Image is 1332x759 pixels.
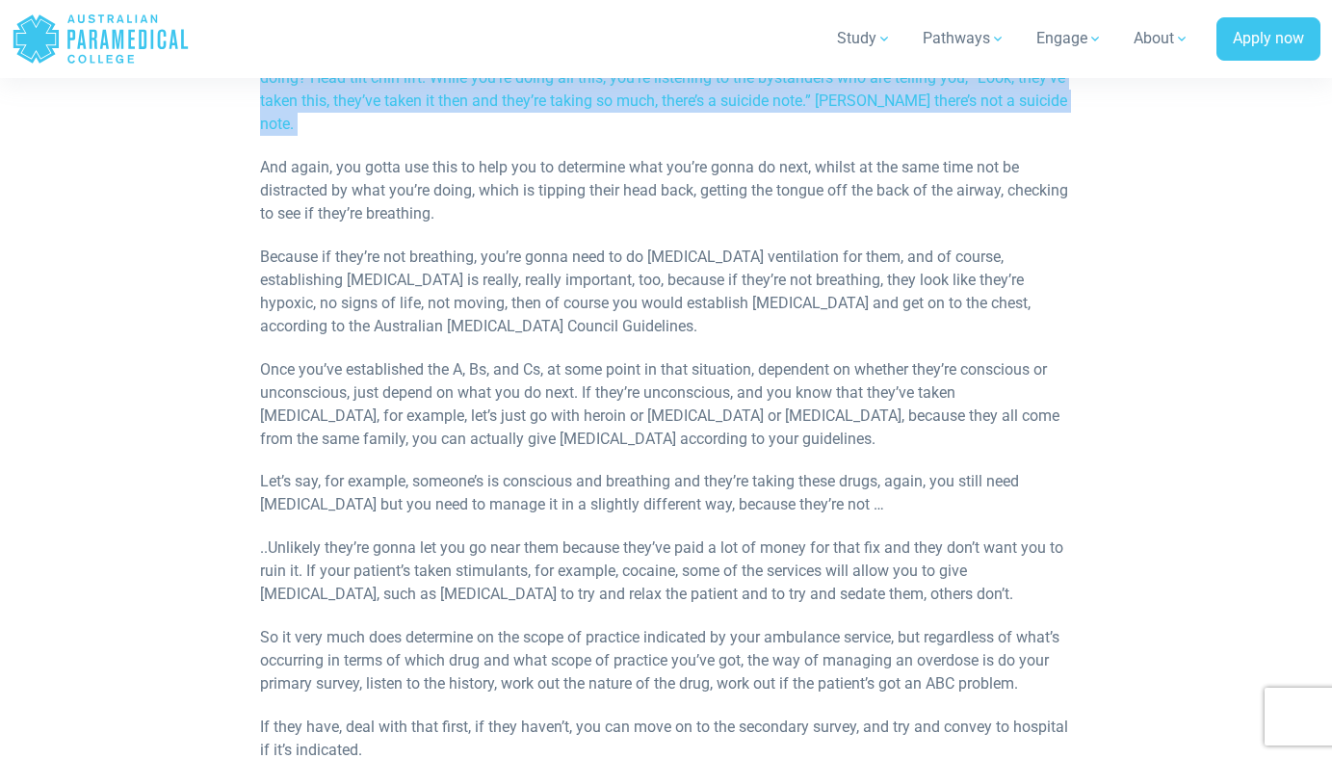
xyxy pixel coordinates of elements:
p: You follow in your primary survey. Really, that is the key to managing the situation, danger, res... [260,20,1071,136]
p: ..Unlikely they’re gonna let you go near them because they’ve paid a lot of money for that fix an... [260,537,1071,606]
a: About [1122,12,1201,65]
a: Study [825,12,903,65]
a: Engage [1025,12,1114,65]
p: So it very much does determine on the scope of practice indicated by your ambulance service, but ... [260,626,1071,695]
a: Apply now [1216,17,1320,62]
p: Once you’ve established the A, Bs, and Cs, at some point in that situation, dependent on whether ... [260,358,1071,451]
p: Because if they’re not breathing, you’re gonna need to do [MEDICAL_DATA] ventilation for them, an... [260,246,1071,338]
p: Let’s say, for example, someone’s is conscious and breathing and they’re taking these drugs, agai... [260,470,1071,516]
a: Pathways [911,12,1017,65]
p: And again, you gotta use this to help you to determine what you’re gonna do next, whilst at the s... [260,156,1071,225]
a: Australian Paramedical College [12,8,190,70]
